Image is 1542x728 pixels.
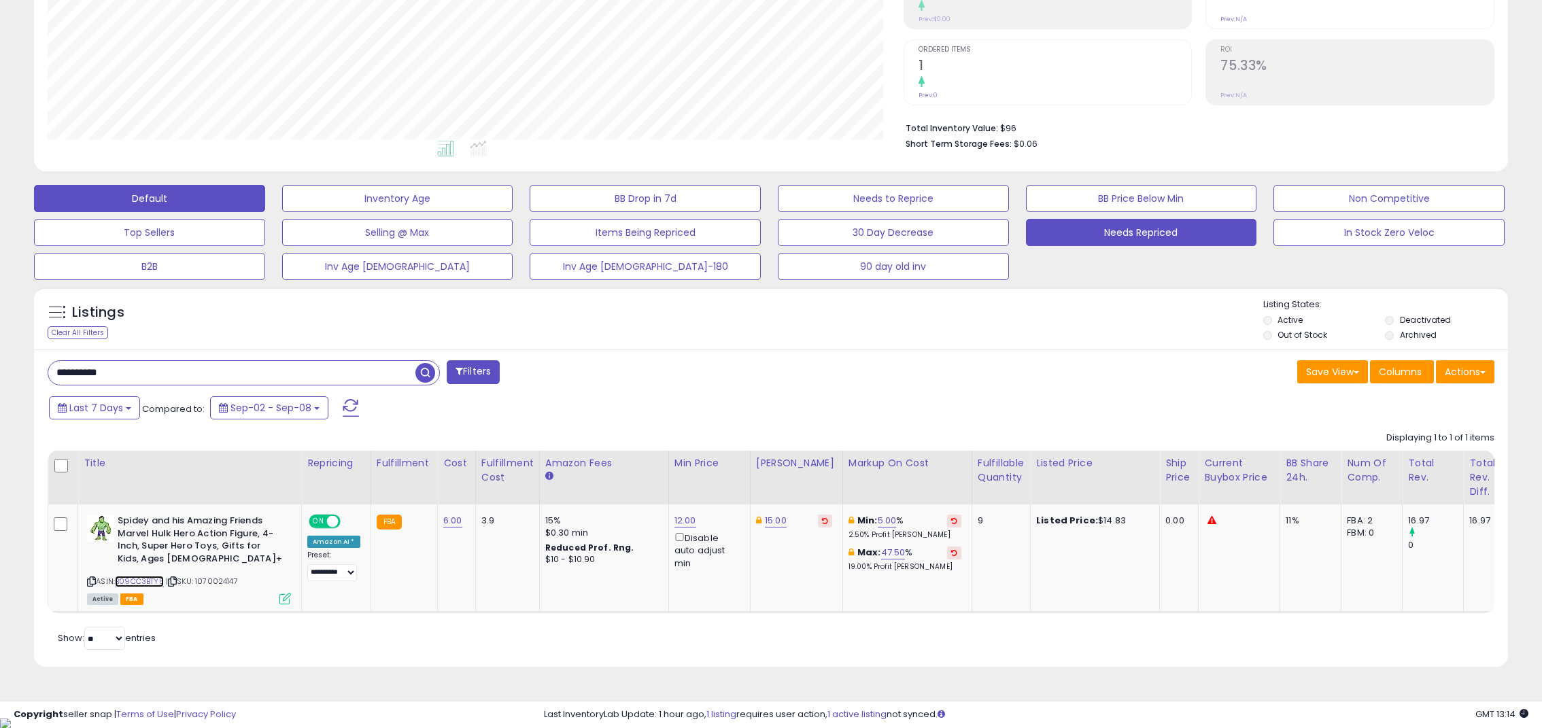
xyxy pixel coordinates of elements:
[377,515,402,530] small: FBA
[1297,360,1368,383] button: Save View
[1469,456,1495,499] div: Total Rev. Diff.
[849,530,961,540] p: 2.50% Profit [PERSON_NAME]
[307,536,360,548] div: Amazon AI *
[1220,58,1494,76] h2: 75.33%
[857,546,881,559] b: Max:
[545,456,663,470] div: Amazon Fees
[120,593,143,605] span: FBA
[1408,456,1458,485] div: Total Rev.
[978,515,1020,527] div: 9
[1278,329,1327,341] label: Out of Stock
[1036,515,1149,527] div: $14.83
[1273,185,1505,212] button: Non Competitive
[906,122,998,134] b: Total Inventory Value:
[1400,314,1451,326] label: Deactivated
[377,456,432,470] div: Fulfillment
[87,515,291,603] div: ASIN:
[1278,314,1303,326] label: Active
[49,396,140,419] button: Last 7 Days
[881,546,906,559] a: 47.50
[118,515,283,568] b: Spidey and his Amazing Friends Marvel Hulk Hero Action Figure, 4-Inch, Super Hero Toys, Gifts for...
[481,515,529,527] div: 3.9
[210,396,328,419] button: Sep-02 - Sep-08
[1386,432,1494,445] div: Displaying 1 to 1 of 1 items
[674,456,744,470] div: Min Price
[545,527,658,539] div: $0.30 min
[530,185,761,212] button: BB Drop in 7d
[1400,329,1437,341] label: Archived
[1273,219,1505,246] button: In Stock Zero Veloc
[545,515,658,527] div: 15%
[72,303,124,322] h5: Listings
[69,401,123,415] span: Last 7 Days
[1263,298,1509,311] p: Listing States:
[34,219,265,246] button: Top Sellers
[1408,515,1463,527] div: 16.97
[230,401,311,415] span: Sep-02 - Sep-08
[1220,15,1247,23] small: Prev: N/A
[166,576,238,587] span: | SKU: 1070024147
[443,456,470,470] div: Cost
[443,514,462,527] a: 6.00
[857,514,878,527] b: Min:
[1165,456,1193,485] div: Ship Price
[545,554,658,566] div: $10 - $10.90
[849,547,961,572] div: %
[1347,527,1392,539] div: FBM: 0
[310,516,327,527] span: ON
[142,402,205,415] span: Compared to:
[1026,185,1257,212] button: BB Price Below Min
[878,514,897,527] a: 5.00
[919,15,950,23] small: Prev: $0.00
[919,58,1192,76] h2: 1
[1469,515,1490,527] div: 16.97
[1286,515,1331,527] div: 11%
[906,119,1484,135] li: $96
[1347,456,1397,485] div: Num of Comp.
[1220,91,1247,99] small: Prev: N/A
[849,562,961,572] p: 19.00% Profit [PERSON_NAME]
[14,708,63,721] strong: Copyright
[1165,515,1188,527] div: 0.00
[1475,708,1528,721] span: 2025-09-17 13:14 GMT
[919,91,938,99] small: Prev: 0
[1204,456,1274,485] div: Current Buybox Price
[674,514,696,527] a: 12.00
[1036,514,1098,527] b: Listed Price:
[849,515,961,540] div: %
[282,253,513,280] button: Inv Age [DEMOGRAPHIC_DATA]
[447,360,500,384] button: Filters
[906,138,1012,150] b: Short Term Storage Fees:
[1026,219,1257,246] button: Needs Repriced
[756,456,837,470] div: [PERSON_NAME]
[282,219,513,246] button: Selling @ Max
[1286,456,1335,485] div: BB Share 24h.
[706,708,736,721] a: 1 listing
[1014,137,1038,150] span: $0.06
[282,185,513,212] button: Inventory Age
[1408,539,1463,551] div: 0
[307,551,360,581] div: Preset:
[778,219,1009,246] button: 30 Day Decrease
[481,456,534,485] div: Fulfillment Cost
[544,708,1528,721] div: Last InventoryLab Update: 1 hour ago, requires user action, not synced.
[34,185,265,212] button: Default
[87,593,118,605] span: All listings currently available for purchase on Amazon
[778,253,1009,280] button: 90 day old inv
[1370,360,1434,383] button: Columns
[84,456,296,470] div: Title
[1036,456,1154,470] div: Listed Price
[176,708,236,721] a: Privacy Policy
[919,46,1192,54] span: Ordered Items
[14,708,236,721] div: seller snap | |
[87,515,114,542] img: 41H4eyOu+nL._SL40_.jpg
[674,530,740,570] div: Disable auto adjust min
[307,456,365,470] div: Repricing
[978,456,1025,485] div: Fulfillable Quantity
[115,576,164,587] a: B09CC3BTY5
[765,514,787,527] a: 15.00
[34,253,265,280] button: B2B
[530,253,761,280] button: Inv Age [DEMOGRAPHIC_DATA]-180
[48,326,108,339] div: Clear All Filters
[842,451,972,504] th: The percentage added to the cost of goods (COGS) that forms the calculator for Min & Max prices.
